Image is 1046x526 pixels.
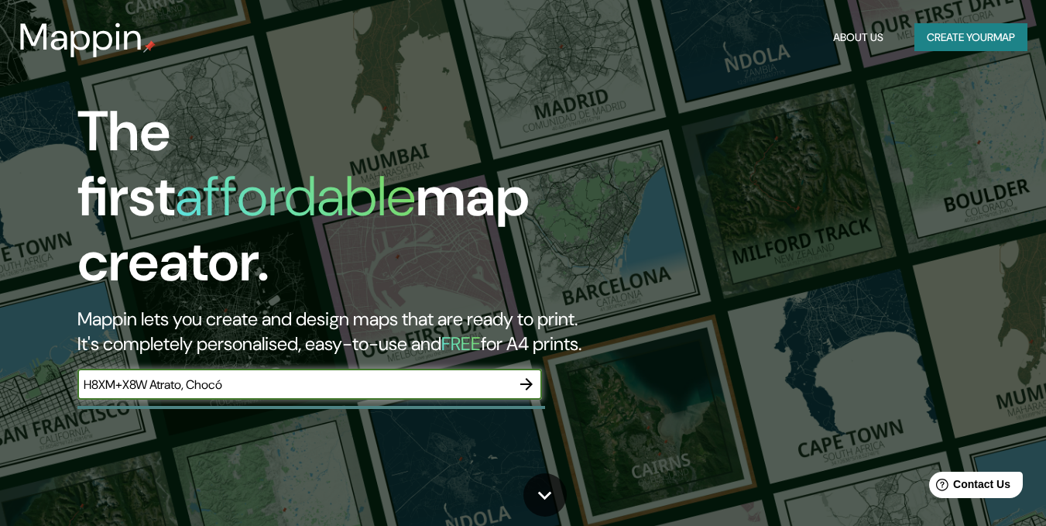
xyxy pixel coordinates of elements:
[441,332,481,356] h5: FREE
[77,376,511,394] input: Choose your favourite place
[827,23,890,52] button: About Us
[908,466,1029,509] iframe: Help widget launcher
[143,40,156,53] img: mappin-pin
[914,23,1027,52] button: Create yourmap
[77,307,601,356] h2: Mappin lets you create and design maps that are ready to print. It's completely personalised, eas...
[175,160,416,232] h1: affordable
[77,99,601,307] h1: The first map creator.
[19,15,143,59] h3: Mappin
